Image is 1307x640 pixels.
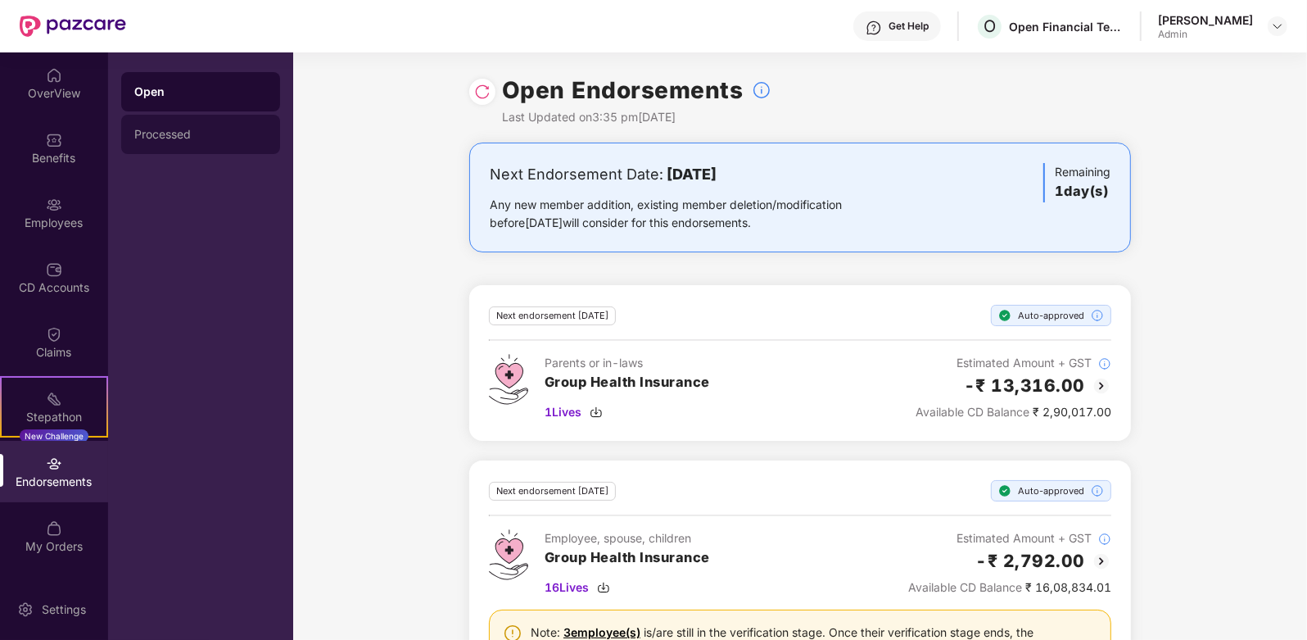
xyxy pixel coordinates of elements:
img: svg+xml;base64,PHN2ZyBpZD0iRHJvcGRvd24tMzJ4MzIiIHhtbG5zPSJodHRwOi8vd3d3LnczLm9yZy8yMDAwL3N2ZyIgd2... [1271,20,1284,33]
h3: Group Health Insurance [545,372,710,393]
img: svg+xml;base64,PHN2ZyBpZD0iSW5mb18tXzMyeDMyIiBkYXRhLW5hbWU9IkluZm8gLSAzMngzMiIgeG1sbnM9Imh0dHA6Ly... [1098,357,1111,370]
img: New Pazcare Logo [20,16,126,37]
img: svg+xml;base64,PHN2ZyBpZD0iQ2xhaW0iIHhtbG5zPSJodHRwOi8vd3d3LnczLm9yZy8yMDAwL3N2ZyIgd2lkdGg9IjIwIi... [46,326,62,343]
div: [PERSON_NAME] [1158,12,1253,28]
img: svg+xml;base64,PHN2ZyBpZD0iSW5mb18tXzMyeDMyIiBkYXRhLW5hbWU9IkluZm8gLSAzMngzMiIgeG1sbnM9Imh0dHA6Ly... [1091,484,1104,497]
img: svg+xml;base64,PHN2ZyBpZD0iTXlfT3JkZXJzIiBkYXRhLW5hbWU9Ik15IE9yZGVycyIgeG1sbnM9Imh0dHA6Ly93d3cudz... [46,520,62,537]
div: Next endorsement [DATE] [489,306,616,325]
div: Next Endorsement Date: [490,163,893,186]
h3: 1 day(s) [1055,181,1110,202]
div: Any new member addition, existing member deletion/modification before [DATE] will consider for th... [490,196,893,232]
img: svg+xml;base64,PHN2ZyBpZD0iU2V0dGluZy0yMHgyMCIgeG1sbnM9Imh0dHA6Ly93d3cudzMub3JnLzIwMDAvc3ZnIiB3aW... [17,601,34,618]
img: svg+xml;base64,PHN2ZyBpZD0iSW5mb18tXzMyeDMyIiBkYXRhLW5hbWU9IkluZm8gLSAzMngzMiIgeG1sbnM9Imh0dHA6Ly... [752,80,771,100]
div: Get Help [889,20,929,33]
div: Open Financial Technologies Private Limited [1009,19,1124,34]
div: ₹ 2,90,017.00 [916,403,1111,421]
div: Admin [1158,28,1253,41]
div: Last Updated on 3:35 pm[DATE] [502,108,771,126]
span: 1 Lives [545,403,581,421]
a: 3 employee(s) [563,625,640,639]
h3: Group Health Insurance [545,547,710,569]
span: Available CD Balance [916,405,1029,419]
div: Stepathon [2,409,106,425]
img: svg+xml;base64,PHN2ZyB4bWxucz0iaHR0cDovL3d3dy53My5vcmcvMjAwMC9zdmciIHdpZHRoPSIyMSIgaGVpZ2h0PSIyMC... [46,391,62,407]
div: Open [134,84,267,100]
img: svg+xml;base64,PHN2ZyBpZD0iQ0RfQWNjb3VudHMiIGRhdGEtbmFtZT0iQ0QgQWNjb3VudHMiIHhtbG5zPSJodHRwOi8vd3... [46,261,62,278]
h2: -₹ 13,316.00 [964,372,1085,399]
div: Estimated Amount + GST [908,529,1111,547]
div: New Challenge [20,429,88,443]
div: Processed [134,128,267,141]
h1: Open Endorsements [502,72,744,108]
img: svg+xml;base64,PHN2ZyBpZD0iU3RlcC1Eb25lLTE2eDE2IiB4bWxucz0iaHR0cDovL3d3dy53My5vcmcvMjAwMC9zdmciIH... [998,309,1011,322]
div: Auto-approved [991,480,1111,502]
b: [DATE] [667,166,717,183]
div: Employee, spouse, children [545,529,710,547]
img: svg+xml;base64,PHN2ZyB4bWxucz0iaHR0cDovL3d3dy53My5vcmcvMjAwMC9zdmciIHdpZHRoPSI0Ny43MTQiIGhlaWdodD... [489,529,528,580]
img: svg+xml;base64,PHN2ZyBpZD0iSG9tZSIgeG1sbnM9Imh0dHA6Ly93d3cudzMub3JnLzIwMDAvc3ZnIiB3aWR0aD0iMjAiIG... [46,67,62,84]
img: svg+xml;base64,PHN2ZyBpZD0iSGVscC0zMngzMiIgeG1sbnM9Imh0dHA6Ly93d3cudzMub3JnLzIwMDAvc3ZnIiB3aWR0aD... [866,20,882,36]
div: Remaining [1043,163,1110,202]
img: svg+xml;base64,PHN2ZyBpZD0iRG93bmxvYWQtMzJ4MzIiIHhtbG5zPSJodHRwOi8vd3d3LnczLm9yZy8yMDAwL3N2ZyIgd2... [590,406,603,419]
img: svg+xml;base64,PHN2ZyBpZD0iRW1wbG95ZWVzIiB4bWxucz0iaHR0cDovL3d3dy53My5vcmcvMjAwMC9zdmciIHdpZHRoPS... [46,197,62,213]
img: svg+xml;base64,PHN2ZyBpZD0iRG93bmxvYWQtMzJ4MzIiIHhtbG5zPSJodHRwOi8vd3d3LnczLm9yZy8yMDAwL3N2ZyIgd2... [597,581,610,594]
div: Estimated Amount + GST [916,354,1111,372]
img: svg+xml;base64,PHN2ZyB4bWxucz0iaHR0cDovL3d3dy53My5vcmcvMjAwMC9zdmciIHdpZHRoPSI0Ny43MTQiIGhlaWdodD... [489,354,528,405]
img: svg+xml;base64,PHN2ZyBpZD0iUmVsb2FkLTMyeDMyIiB4bWxucz0iaHR0cDovL3d3dy53My5vcmcvMjAwMC9zdmciIHdpZH... [474,84,491,100]
img: svg+xml;base64,PHN2ZyBpZD0iQmFjay0yMHgyMCIgeG1sbnM9Imh0dHA6Ly93d3cudzMub3JnLzIwMDAvc3ZnIiB3aWR0aD... [1092,376,1111,396]
img: svg+xml;base64,PHN2ZyBpZD0iSW5mb18tXzMyeDMyIiBkYXRhLW5hbWU9IkluZm8gLSAzMngzMiIgeG1sbnM9Imh0dHA6Ly... [1098,533,1111,546]
img: svg+xml;base64,PHN2ZyBpZD0iQmVuZWZpdHMiIHhtbG5zPSJodHRwOi8vd3d3LnczLm9yZy8yMDAwL3N2ZyIgd2lkdGg9Ij... [46,132,62,148]
div: Settings [37,601,91,618]
span: 16 Lives [545,579,589,597]
span: O [984,16,996,36]
div: ₹ 16,08,834.01 [908,579,1111,597]
img: svg+xml;base64,PHN2ZyBpZD0iRW5kb3JzZW1lbnRzIiB4bWxucz0iaHR0cDovL3d3dy53My5vcmcvMjAwMC9zdmciIHdpZH... [46,456,62,472]
img: svg+xml;base64,PHN2ZyBpZD0iSW5mb18tXzMyeDMyIiBkYXRhLW5hbWU9IkluZm8gLSAzMngzMiIgeG1sbnM9Imh0dHA6Ly... [1091,309,1104,322]
img: svg+xml;base64,PHN2ZyBpZD0iU3RlcC1Eb25lLTE2eDE2IiB4bWxucz0iaHR0cDovL3d3dy53My5vcmcvMjAwMC9zdmciIH... [998,484,1011,497]
div: Auto-approved [991,305,1111,326]
span: Available CD Balance [908,580,1022,594]
img: svg+xml;base64,PHN2ZyBpZD0iQmFjay0yMHgyMCIgeG1sbnM9Imh0dHA6Ly93d3cudzMub3JnLzIwMDAvc3ZnIiB3aWR0aD... [1092,551,1111,571]
h2: -₹ 2,792.00 [976,547,1086,574]
div: Next endorsement [DATE] [489,482,616,501]
div: Parents or in-laws [545,354,710,372]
